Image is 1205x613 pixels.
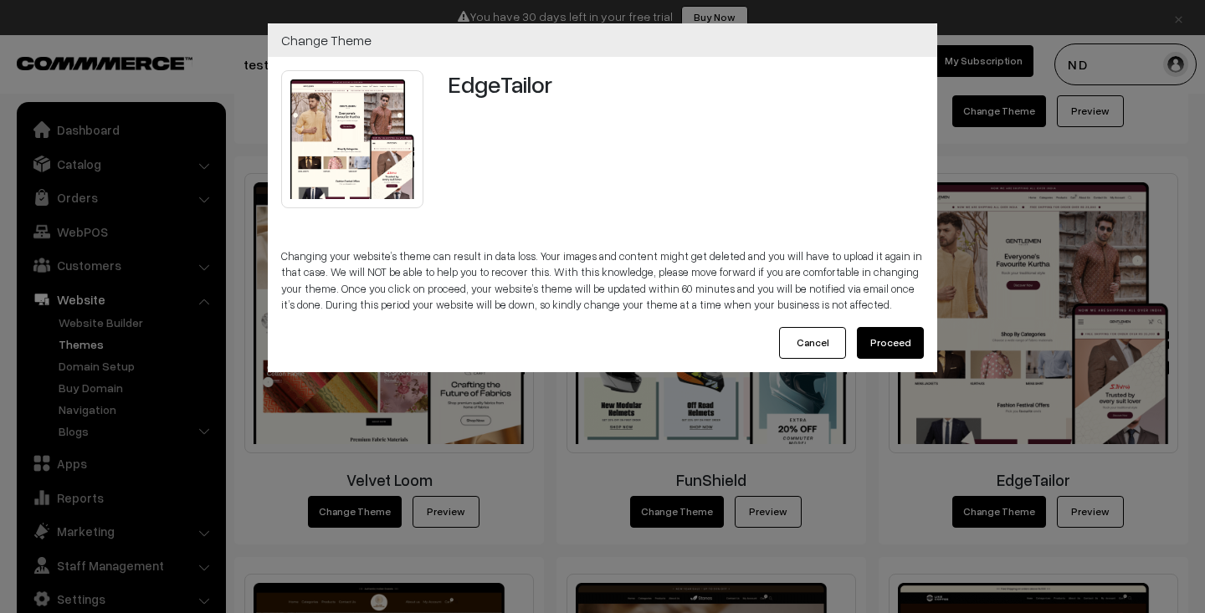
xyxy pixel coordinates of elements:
button: Cancel [779,327,846,359]
button: Proceed [857,327,924,359]
img: theme [281,70,423,208]
div: Change Theme [268,23,937,57]
p: Changing your website’s theme can result in data loss. Your images and content might get deleted ... [281,248,924,314]
h3: EdgeTailor [449,70,925,99]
